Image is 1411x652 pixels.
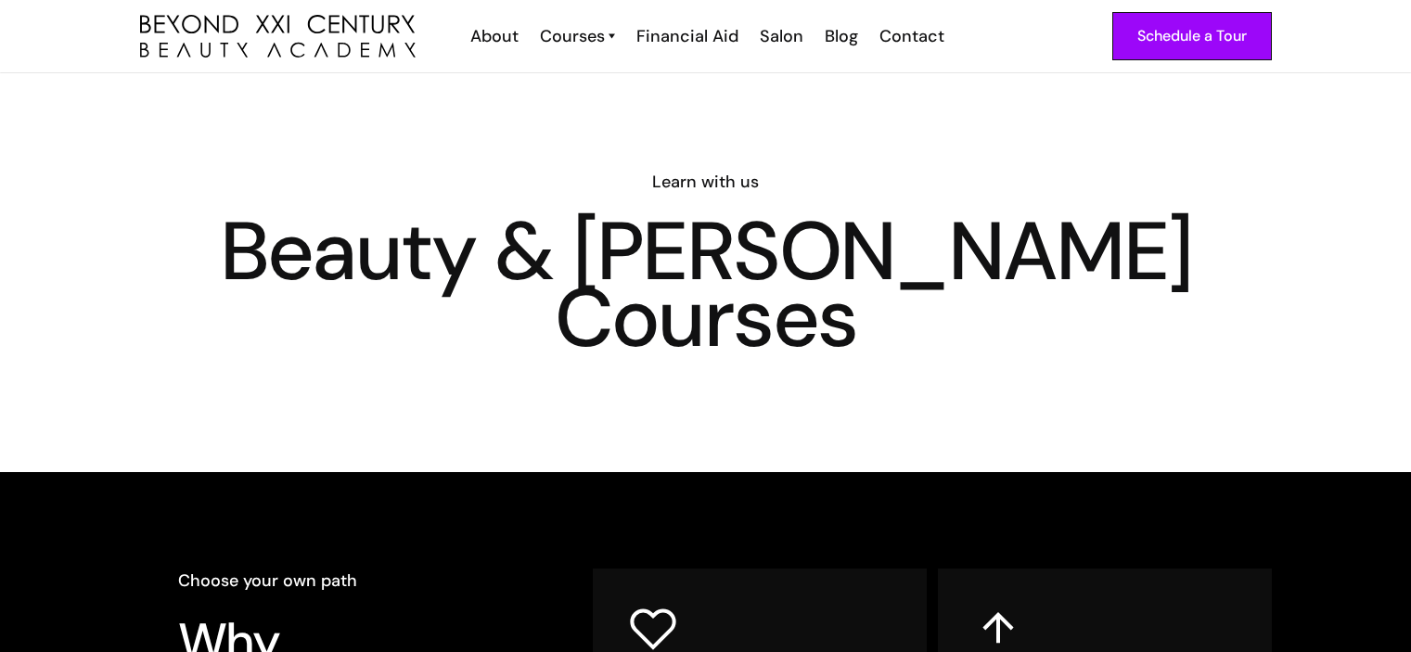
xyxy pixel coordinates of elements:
[540,24,615,48] a: Courses
[748,24,813,48] a: Salon
[813,24,867,48] a: Blog
[636,24,738,48] div: Financial Aid
[867,24,954,48] a: Contact
[879,24,944,48] div: Contact
[540,24,605,48] div: Courses
[140,15,416,58] img: beyond 21st century beauty academy logo
[458,24,528,48] a: About
[178,569,540,593] h6: Choose your own path
[140,15,416,58] a: home
[140,218,1272,352] h1: Beauty & [PERSON_NAME] Courses
[1112,12,1272,60] a: Schedule a Tour
[1137,24,1247,48] div: Schedule a Tour
[624,24,748,48] a: Financial Aid
[140,170,1272,194] h6: Learn with us
[760,24,803,48] div: Salon
[470,24,519,48] div: About
[825,24,858,48] div: Blog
